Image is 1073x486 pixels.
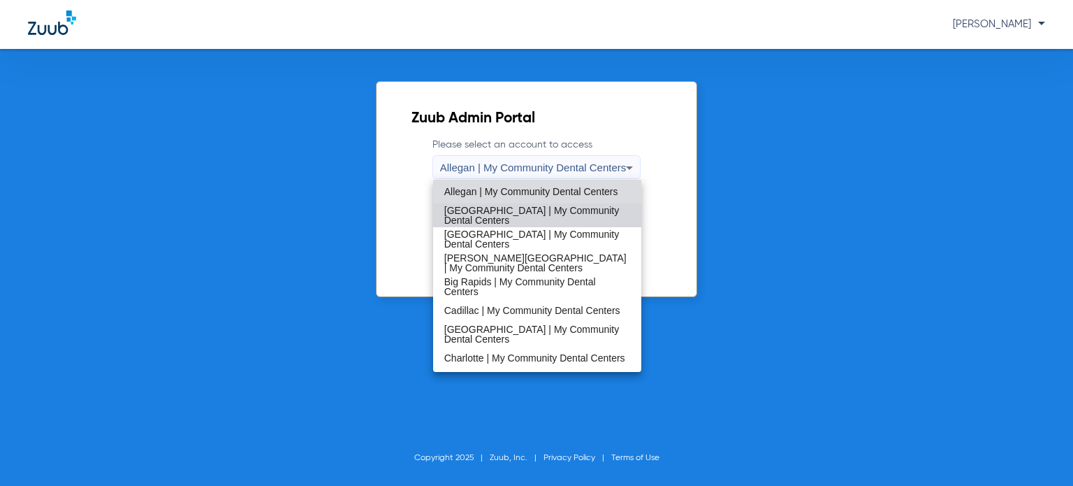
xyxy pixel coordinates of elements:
[1003,419,1073,486] iframe: Chat Widget
[444,229,630,249] span: [GEOGRAPHIC_DATA] | My Community Dental Centers
[444,353,625,363] span: Charlotte | My Community Dental Centers
[444,324,630,344] span: [GEOGRAPHIC_DATA] | My Community Dental Centers
[444,277,630,296] span: Big Rapids | My Community Dental Centers
[444,206,630,225] span: [GEOGRAPHIC_DATA] | My Community Dental Centers
[444,306,620,315] span: Cadillac | My Community Dental Centers
[444,187,618,196] span: Allegan | My Community Dental Centers
[444,253,630,273] span: [PERSON_NAME][GEOGRAPHIC_DATA] | My Community Dental Centers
